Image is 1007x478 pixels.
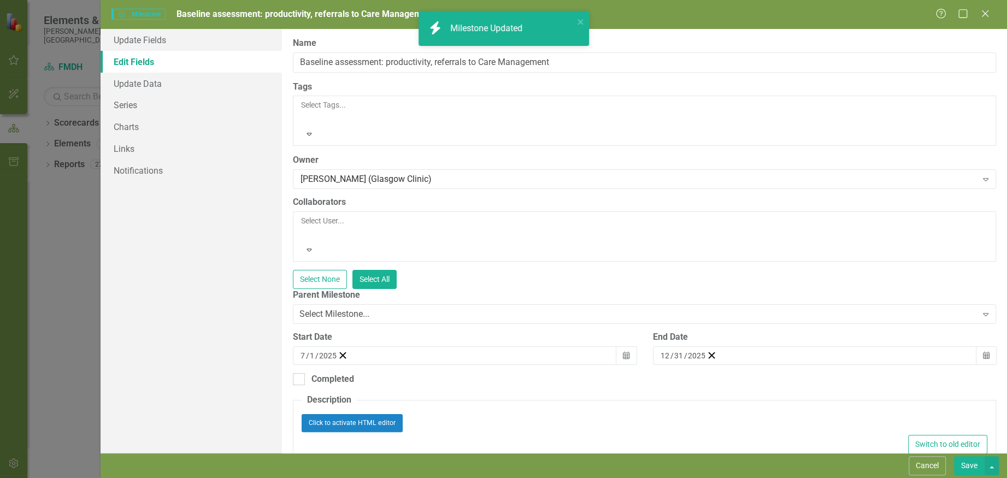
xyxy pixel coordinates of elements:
[684,351,687,361] span: /
[101,116,282,138] a: Charts
[301,173,976,186] div: [PERSON_NAME] (Glasgow Clinic)
[101,73,282,95] a: Update Data
[176,9,434,19] span: Baseline assessment: productivity, referrals to Care Management
[302,414,403,432] button: Click to activate HTML editor
[311,373,354,386] div: Completed
[101,29,282,51] a: Update Fields
[111,9,165,20] span: Milestone
[101,160,282,181] a: Notifications
[293,270,347,289] button: Select None
[293,289,996,302] label: Parent Milestone
[293,154,996,167] label: Owner
[315,351,319,361] span: /
[908,435,987,454] button: Switch to old editor
[302,394,357,406] legend: Description
[293,196,996,209] label: Collaborators
[954,456,985,475] button: Save
[299,308,369,321] div: Select Milestone...
[101,94,282,116] a: Series
[352,270,397,289] button: Select All
[293,81,996,93] label: Tags
[101,138,282,160] a: Links
[450,22,525,35] div: Milestone Updated
[293,52,996,73] input: Milestone Name
[909,456,946,475] button: Cancel
[293,37,996,50] label: Name
[301,215,988,226] div: Select User...
[301,99,988,110] div: Select Tags...
[577,15,585,28] button: close
[306,351,309,361] span: /
[293,331,636,344] div: Start Date
[653,331,996,344] div: End Date
[670,351,674,361] span: /
[101,51,282,73] a: Edit Fields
